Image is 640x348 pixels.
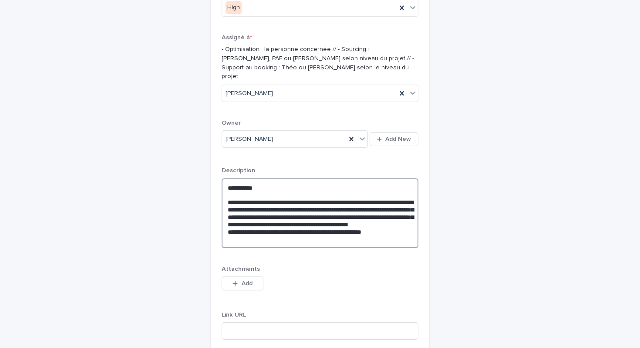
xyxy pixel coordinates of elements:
[226,89,273,98] span: [PERSON_NAME]
[370,132,418,146] button: Add New
[222,276,263,290] button: Add
[222,167,255,174] span: Description
[222,34,252,41] span: Assigné à
[242,280,253,287] span: Add
[222,45,418,81] p: - Optimisation : la personne concernée // - Sourcing : [PERSON_NAME], PAF ou [PERSON_NAME] selon ...
[222,266,260,272] span: Attachments
[226,1,242,14] div: High
[385,136,411,142] span: Add New
[222,120,241,126] span: Owner
[222,312,246,318] span: Link URL
[226,135,273,144] span: [PERSON_NAME]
